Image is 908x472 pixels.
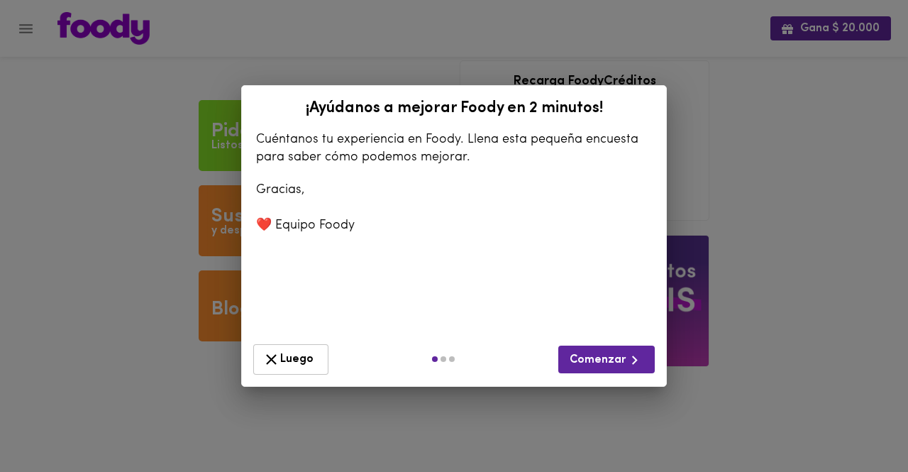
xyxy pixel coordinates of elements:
span: Comenzar [570,351,643,369]
button: Comenzar [558,346,655,373]
button: Luego [253,344,328,375]
span: Luego [262,351,319,368]
p: Cuéntanos tu experiencia en Foody. Llena esta pequeña encuesta para saber cómo podemos mejorar. [256,131,652,167]
p: Gracias, ❤️ Equipo Foody [256,182,652,236]
h2: ¡Ayúdanos a mejorar Foody en 2 minutos! [249,100,659,117]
